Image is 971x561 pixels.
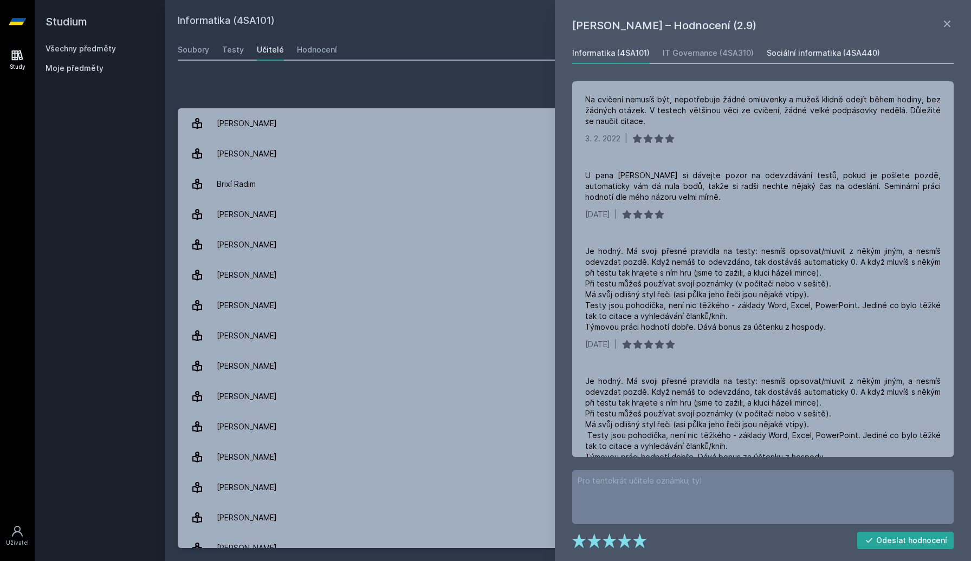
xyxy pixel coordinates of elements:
div: [PERSON_NAME] [217,507,277,529]
div: Je hodný. Má svoji přesné pravidla na testy: nesmíš opisovat/mluvit z někým jiným, a nesmíš odevz... [585,376,941,462]
a: [PERSON_NAME] 1 hodnocení 4.0 [178,381,958,412]
div: Na cvičení nemusíš být, nepotřebuje žádné omluvenky a mužeš klidně odejít během hodiny, bez žádný... [585,94,941,127]
div: [PERSON_NAME] [217,446,277,468]
div: [PERSON_NAME] [217,295,277,316]
a: [PERSON_NAME] [178,139,958,169]
a: [PERSON_NAME] 3 hodnocení 5.0 [178,472,958,503]
div: [PERSON_NAME] [217,416,277,438]
div: Testy [222,44,244,55]
div: [PERSON_NAME] [217,386,277,407]
div: [PERSON_NAME] [217,537,277,559]
a: [PERSON_NAME] 5 hodnocení 3.0 [178,503,958,533]
a: Hodnocení [297,39,337,61]
a: [PERSON_NAME] 3 hodnocení 5.0 [178,260,958,290]
a: Všechny předměty [46,44,116,53]
div: [PERSON_NAME] [217,143,277,165]
div: Je hodný. Má svoji přesné pravidla na testy: nesmíš opisovat/mluvit z někým jiným, a nesmíš odevz... [585,246,941,332]
div: Učitelé [257,44,284,55]
div: [DATE] [585,339,610,350]
a: [PERSON_NAME] 4 hodnocení 4.8 [178,290,958,321]
a: Učitelé [257,39,284,61]
div: Uživatel [6,539,29,547]
a: Brixí Radim [178,169,958,199]
a: Testy [222,39,244,61]
div: U pana [PERSON_NAME] si dávejte pozor na odevzdávání testů, pokud je pošlete pozdě, automaticky v... [585,170,941,203]
div: [PERSON_NAME] [217,204,277,225]
a: [PERSON_NAME] 1 hodnocení 5.0 [178,412,958,442]
div: Study [10,63,25,71]
div: [PERSON_NAME] [217,234,277,256]
div: Soubory [178,44,209,55]
div: [PERSON_NAME] [217,325,277,347]
div: [PERSON_NAME] [217,264,277,286]
div: 3. 2. 2022 [585,133,620,144]
div: [PERSON_NAME] [217,477,277,498]
a: Study [2,43,33,76]
div: | [614,339,617,350]
a: [PERSON_NAME] 2 hodnocení 5.0 [178,321,958,351]
div: [DATE] [585,209,610,220]
a: [PERSON_NAME] 1 hodnocení 1.0 [178,230,958,260]
span: Moje předměty [46,63,103,74]
a: Uživatel [2,519,33,552]
div: Hodnocení [297,44,337,55]
a: Soubory [178,39,209,61]
button: Odeslat hodnocení [857,532,954,549]
div: Brixí Radim [217,173,256,195]
h2: Informatika (4SA101) [178,13,837,30]
div: [PERSON_NAME] [217,113,277,134]
div: [PERSON_NAME] [217,355,277,377]
div: | [625,133,627,144]
a: [PERSON_NAME] 2 hodnocení 5.0 [178,108,958,139]
a: [PERSON_NAME] 2 hodnocení 5.0 [178,199,958,230]
a: [PERSON_NAME] 1 hodnocení 5.0 [178,351,958,381]
div: | [614,209,617,220]
a: [PERSON_NAME] 5 hodnocení 5.0 [178,442,958,472]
